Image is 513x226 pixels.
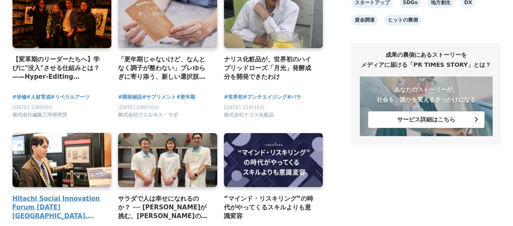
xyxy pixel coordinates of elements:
a: #更年期 [176,93,195,101]
p: あなたのストーリーが、 社会を、誰かを変えるきっかけになる [368,85,484,104]
a: 株式会社ウエルネス・ラボ [118,114,178,119]
a: サラダで人は幸せになれるのか？ ── [PERSON_NAME]が挑む、[PERSON_NAME]の食卓と[PERSON_NAME]の可能性 [118,194,211,221]
span: 株式会社編集工学研究所 [12,111,67,118]
a: あなたのストーリーが、社会を、誰かを変えるきっかけになる サービス詳細はこちら [360,76,493,136]
span: [DATE] 11時16分 [224,104,265,110]
a: #アンチエイジング [243,93,287,101]
a: “マインド・リスキリング”の時代がやってくるスキルよりも意識変容 [224,194,317,221]
a: ヒットの裏側 [385,15,421,25]
span: 株式会社ウエルネス・ラボ [118,111,178,118]
a: #バラ [287,93,301,101]
a: #開発秘話 [118,93,142,101]
a: #人材育成 [27,93,51,101]
a: #研修 [12,93,27,101]
a: Hitachi Social Innovation Forum [DATE] [GEOGRAPHIC_DATA], [GEOGRAPHIC_DATA] 会場レポート＆展示紹介 [12,194,105,221]
a: 資金調達 [351,15,378,25]
span: [DATE] 10時00分 [12,104,54,110]
a: 【変革期のリーダーたちへ】学びに"没入"させる仕組みとは？——Hyper-Editing Platform［AIDA］の「場づくり」の秘密《後編》 [12,55,105,82]
a: #世界初 [224,93,243,101]
a: 株式会社編集工学研究所 [12,114,67,119]
a: #リベラルアーツ [51,93,90,101]
a: #サプリメント [142,93,176,101]
a: ナリス化粧品が、世界初のハイブリッドローズ「月光」発酵成分を開発できたわけ [224,55,317,82]
h2: 成果の裏側にあるストーリーを メディアに届ける「PR TIMES STORY」とは？ [360,50,493,70]
span: 株式会社ナリス化粧品 [224,111,274,118]
button: サービス詳細はこちら [368,111,484,128]
a: 「更年期じゃないけど、なんとなく調子が整わない」プレゆらぎに寄り添う、新しい選択肢「ゲニステイン」 [118,55,211,82]
a: 株式会社ナリス化粧品 [224,114,274,119]
span: [DATE] 09時50分 [118,104,159,110]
